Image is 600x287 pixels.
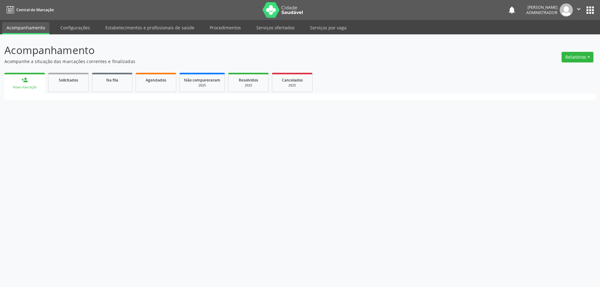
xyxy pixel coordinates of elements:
[184,77,220,83] span: Não compareceram
[526,10,557,15] span: Administrador
[560,3,573,17] img: img
[4,42,418,58] p: Acompanhamento
[573,3,585,17] button: 
[205,22,245,33] a: Procedimentos
[106,77,118,83] span: Na fila
[282,77,303,83] span: Cancelados
[2,22,49,34] a: Acompanhamento
[252,22,299,33] a: Serviços ofertados
[21,77,28,83] div: person_add
[306,22,351,33] a: Serviços por vaga
[56,22,94,33] a: Configurações
[101,22,199,33] a: Estabelecimentos e profissionais de saúde
[562,52,593,62] button: Relatórios
[233,83,264,88] div: 2025
[4,58,418,65] p: Acompanhe a situação das marcações correntes e finalizadas
[59,77,78,83] span: Solicitados
[9,85,41,90] div: Nova marcação
[507,6,516,14] button: notifications
[575,6,582,12] i: 
[239,77,258,83] span: Resolvidos
[277,83,308,88] div: 2025
[4,5,54,15] a: Central de Marcação
[585,5,596,16] button: apps
[16,7,54,12] span: Central de Marcação
[184,83,220,88] div: 2025
[146,77,166,83] span: Agendados
[526,5,557,10] div: [PERSON_NAME]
